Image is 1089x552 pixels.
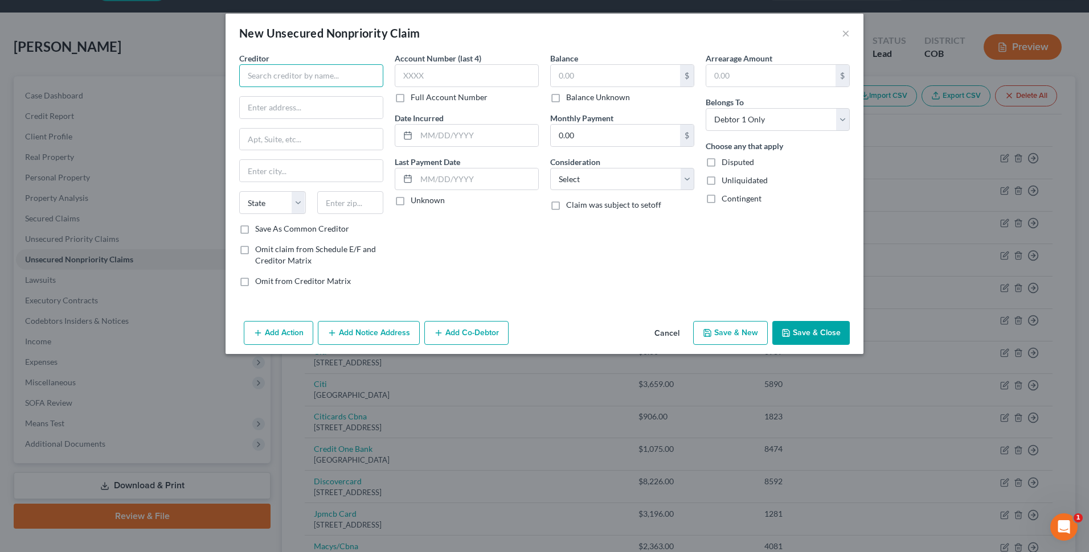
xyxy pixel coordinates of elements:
[255,223,349,234] label: Save As Common Creditor
[255,244,376,265] span: Omit claim from Schedule E/F and Creditor Matrix
[395,112,444,124] label: Date Incurred
[706,140,783,152] label: Choose any that apply
[566,92,630,103] label: Balance Unknown
[395,156,460,168] label: Last Payment Date
[317,191,384,214] input: Enter zip...
[680,65,694,86] div: $
[645,322,689,345] button: Cancel
[706,65,836,86] input: 0.00
[772,321,850,345] button: Save & Close
[244,321,313,345] button: Add Action
[411,195,445,206] label: Unknown
[706,97,744,107] span: Belongs To
[550,52,578,64] label: Balance
[706,52,772,64] label: Arrearage Amount
[551,65,680,86] input: 0.00
[239,53,269,63] span: Creditor
[416,125,538,146] input: MM/DD/YYYY
[395,52,481,64] label: Account Number (last 4)
[550,156,600,168] label: Consideration
[722,193,762,203] span: Contingent
[722,175,768,185] span: Unliquidated
[566,200,661,209] span: Claim was subject to setoff
[395,64,539,87] input: XXXX
[411,92,488,103] label: Full Account Number
[424,321,509,345] button: Add Co-Debtor
[693,321,768,345] button: Save & New
[240,129,383,150] input: Apt, Suite, etc...
[1074,513,1083,522] span: 1
[240,160,383,182] input: Enter city...
[550,112,613,124] label: Monthly Payment
[842,26,850,40] button: ×
[416,168,538,190] input: MM/DD/YYYY
[551,125,680,146] input: 0.00
[239,64,383,87] input: Search creditor by name...
[318,321,420,345] button: Add Notice Address
[240,97,383,118] input: Enter address...
[722,157,754,167] span: Disputed
[1050,513,1078,541] iframe: Intercom live chat
[680,125,694,146] div: $
[239,25,420,41] div: New Unsecured Nonpriority Claim
[255,276,351,286] span: Omit from Creditor Matrix
[836,65,849,86] div: $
